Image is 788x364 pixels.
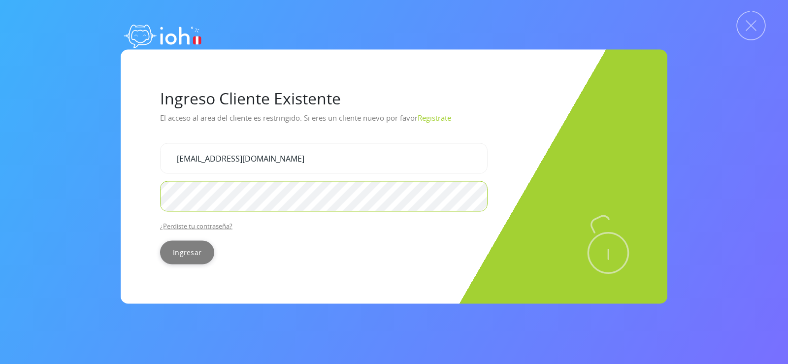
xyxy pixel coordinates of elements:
p: El acceso al area del cliente es restringido. Si eres un cliente nuevo por favor [160,109,628,135]
img: logo [121,15,204,54]
a: ¿Perdiste tu contraseña? [160,221,232,230]
img: Cerrar [736,11,766,40]
input: Tu correo [160,143,488,173]
h1: Ingreso Cliente Existente [160,89,628,107]
a: Registrate [418,112,451,122]
input: Ingresar [160,240,214,264]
